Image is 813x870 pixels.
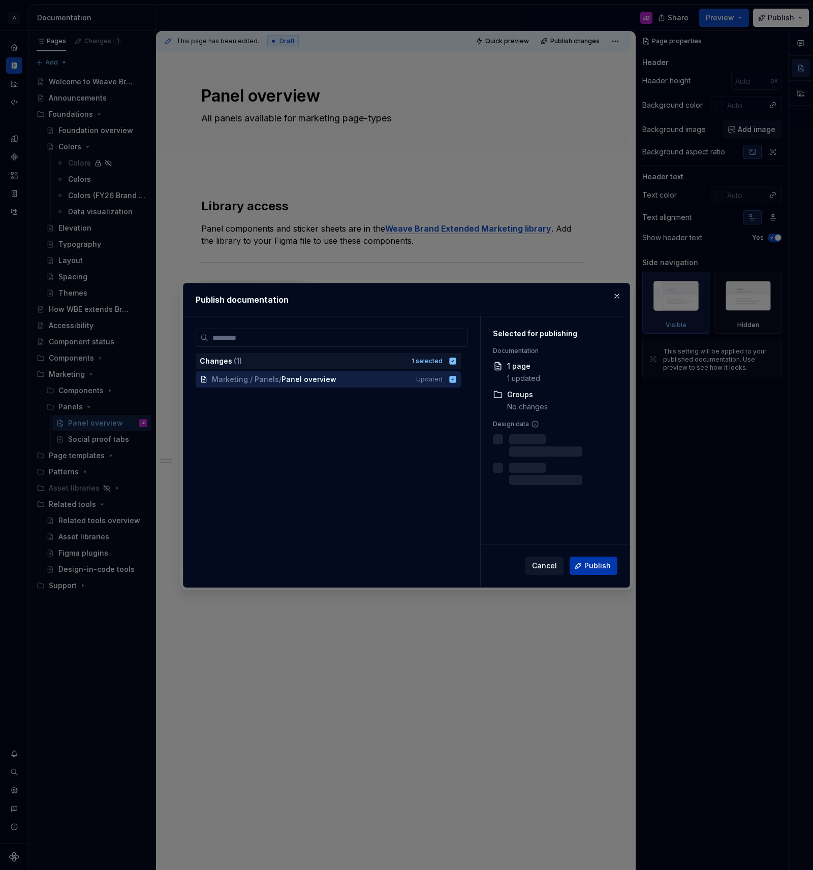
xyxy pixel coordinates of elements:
[200,356,405,366] div: Changes
[507,402,548,412] div: No changes
[212,374,279,384] span: Marketing / Panels
[493,420,612,428] div: Design data
[525,557,564,575] button: Cancel
[416,375,443,383] span: Updated
[507,373,540,383] div: 1 updated
[493,329,612,339] div: Selected for publishing
[196,294,617,306] h2: Publish documentation
[584,561,611,571] span: Publish
[507,361,540,371] div: 1 page
[493,347,612,355] div: Documentation
[282,374,336,384] span: Panel overview
[532,561,557,571] span: Cancel
[279,374,282,384] span: /
[412,357,443,365] div: 1 selected
[570,557,617,575] button: Publish
[507,390,548,400] div: Groups
[234,357,242,365] span: ( 1 )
